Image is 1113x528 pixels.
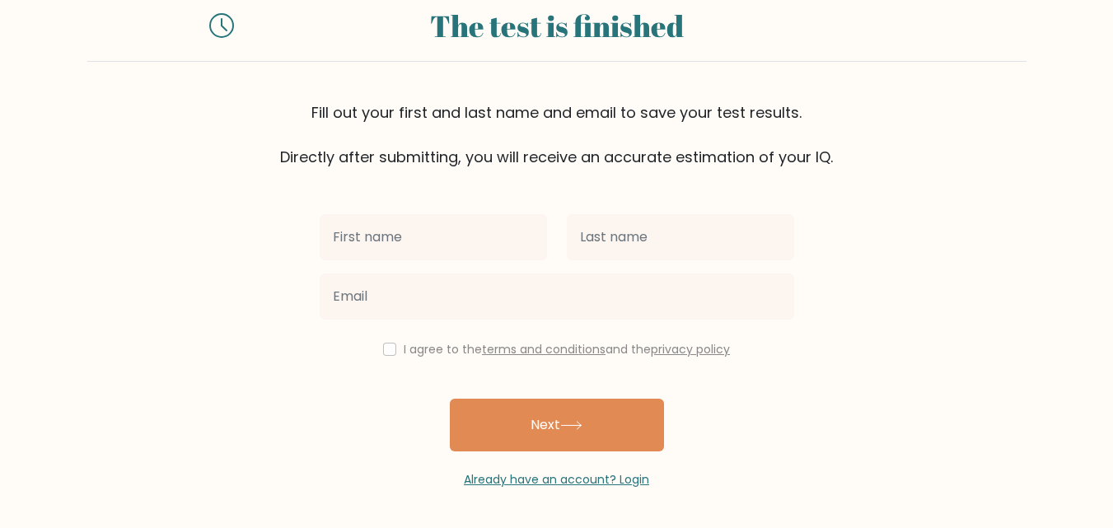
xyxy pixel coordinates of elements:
[482,341,606,357] a: terms and conditions
[320,273,794,320] input: Email
[567,214,794,260] input: Last name
[320,214,547,260] input: First name
[404,341,730,357] label: I agree to the and the
[450,399,664,451] button: Next
[87,101,1026,168] div: Fill out your first and last name and email to save your test results. Directly after submitting,...
[651,341,730,357] a: privacy policy
[254,3,860,48] div: The test is finished
[464,471,649,488] a: Already have an account? Login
